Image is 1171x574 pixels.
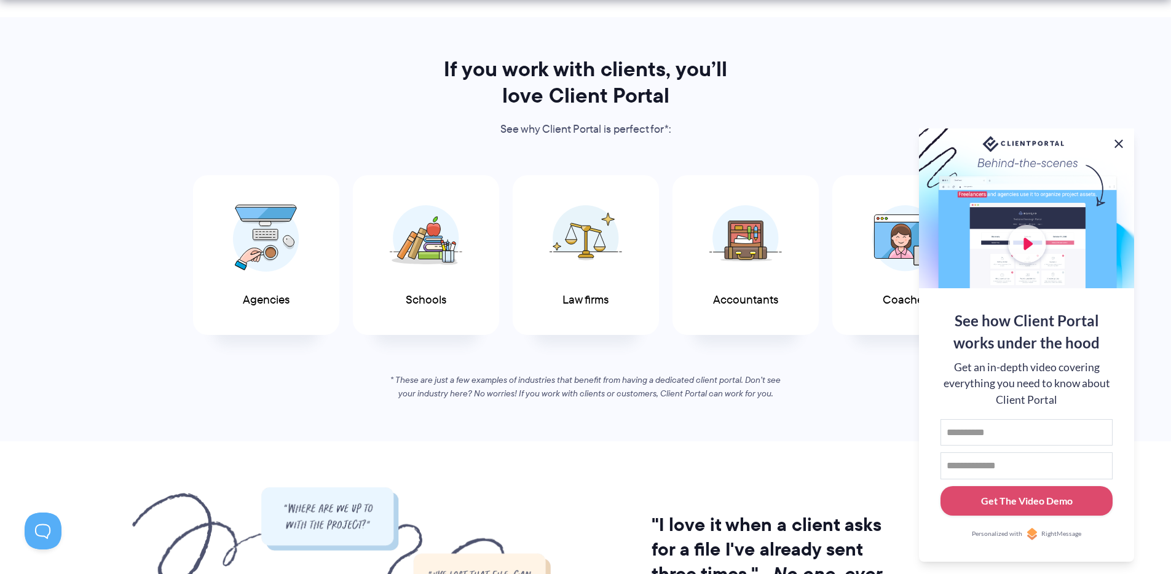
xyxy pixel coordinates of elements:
span: RightMessage [1041,529,1081,539]
a: Accountants [672,175,819,336]
p: See why Client Portal is perfect for*: [427,120,744,139]
button: Get The Video Demo [940,486,1113,516]
span: Accountants [713,294,778,307]
iframe: Toggle Customer Support [25,513,61,549]
span: Coaches [883,294,928,307]
h2: If you work with clients, you’ll love Client Portal [427,56,744,109]
a: Personalized withRightMessage [940,528,1113,540]
span: Agencies [243,294,290,307]
a: Law firms [513,175,659,336]
div: See how Client Portal works under the hood [940,310,1113,354]
span: Personalized with [972,529,1022,539]
a: Schools [353,175,499,336]
a: Agencies [193,175,339,336]
img: Personalized with RightMessage [1026,528,1038,540]
span: Schools [406,294,446,307]
em: * These are just a few examples of industries that benefit from having a dedicated client portal.... [390,374,781,399]
div: Get an in-depth video covering everything you need to know about Client Portal [940,360,1113,408]
span: Law firms [562,294,609,307]
div: Get The Video Demo [981,493,1073,508]
a: Coaches [832,175,979,336]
